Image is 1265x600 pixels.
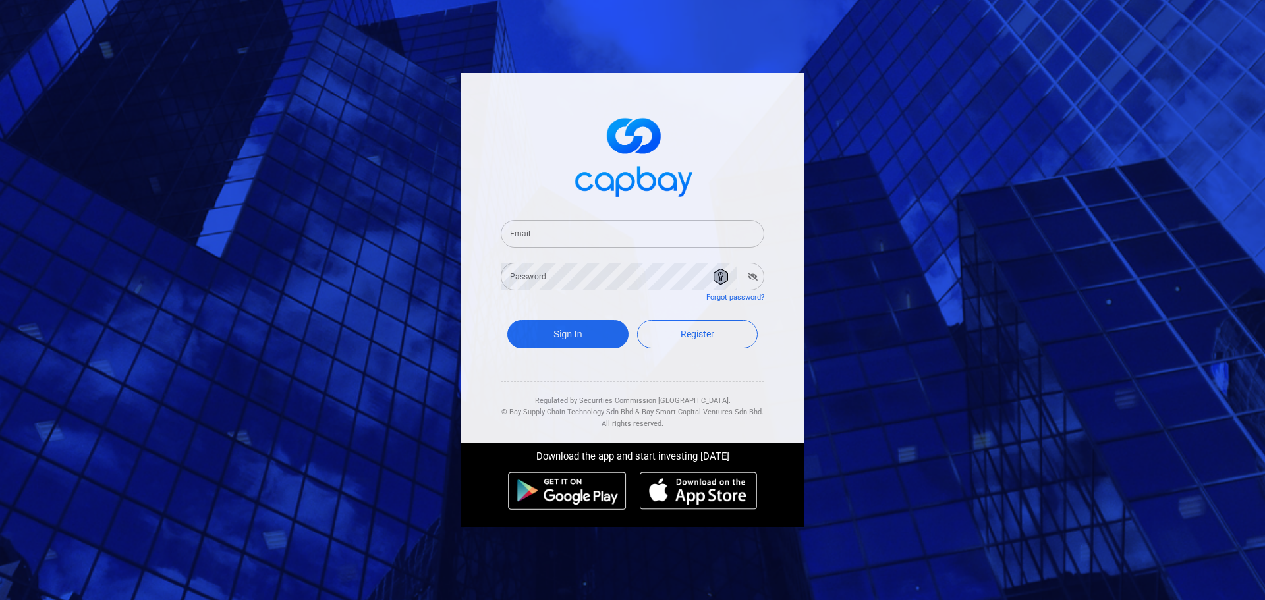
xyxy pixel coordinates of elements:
img: ios [640,472,757,510]
a: Register [637,320,758,348]
button: Sign In [507,320,629,348]
img: android [508,472,627,510]
div: Download the app and start investing [DATE] [451,443,814,465]
div: Regulated by Securities Commission [GEOGRAPHIC_DATA]. & All rights reserved. [501,382,764,430]
span: Bay Smart Capital Ventures Sdn Bhd. [642,408,764,416]
span: Register [681,329,714,339]
span: © Bay Supply Chain Technology Sdn Bhd [501,408,633,416]
a: Forgot password? [706,293,764,302]
img: logo [567,106,698,204]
